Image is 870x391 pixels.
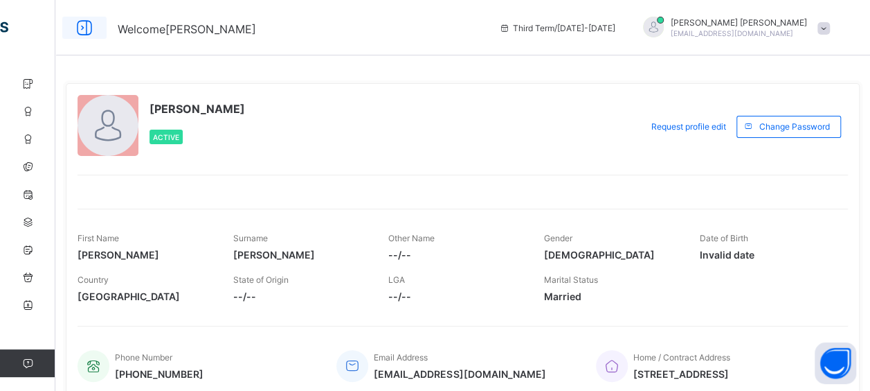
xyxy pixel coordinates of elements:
span: Phone Number [115,352,172,363]
span: [EMAIL_ADDRESS][DOMAIN_NAME] [671,29,793,37]
span: Date of Birth [699,233,747,243]
span: First Name [78,233,119,243]
span: Gender [544,233,572,243]
span: Email Address [374,352,428,363]
button: Open asap [815,342,856,384]
span: [STREET_ADDRESS] [633,368,730,380]
div: MohammadShakeel [629,17,837,40]
span: Married [544,290,679,302]
span: Home / Contract Address [633,352,730,363]
span: Request profile edit [651,121,726,132]
span: [EMAIL_ADDRESS][DOMAIN_NAME] [374,368,545,380]
span: Surname [233,233,268,243]
span: [PERSON_NAME] [78,249,212,261]
span: Invalid date [699,249,834,261]
span: State of Origin [233,275,289,285]
span: LGA [388,275,405,285]
span: [PERSON_NAME] [PERSON_NAME] [671,17,807,28]
span: --/-- [388,249,523,261]
span: Change Password [759,121,830,132]
span: Country [78,275,109,285]
span: [GEOGRAPHIC_DATA] [78,290,212,302]
span: --/-- [233,290,368,302]
span: Welcome [PERSON_NAME] [118,22,256,36]
span: --/-- [388,290,523,302]
span: Other Name [388,233,435,243]
span: Marital Status [544,275,598,285]
span: [PERSON_NAME] [149,102,245,116]
span: [PHONE_NUMBER] [115,368,203,380]
span: [PERSON_NAME] [233,249,368,261]
span: [DEMOGRAPHIC_DATA] [544,249,679,261]
span: session/term information [499,23,615,33]
span: Active [153,133,179,141]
